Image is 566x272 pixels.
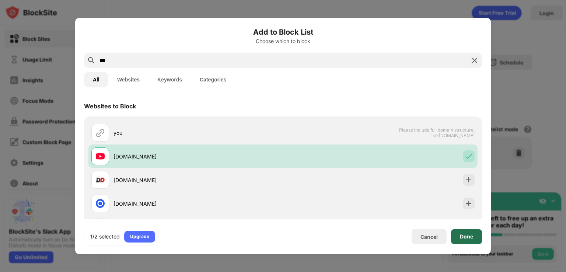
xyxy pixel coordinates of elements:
[96,152,105,161] img: favicons
[113,200,283,208] div: [DOMAIN_NAME]
[87,56,96,65] img: search.svg
[96,175,105,184] img: favicons
[420,234,438,240] div: Cancel
[113,129,283,137] div: you
[130,233,149,240] div: Upgrade
[149,72,191,87] button: Keywords
[96,199,105,208] img: favicons
[399,127,475,138] span: Please include full domain structure, like [DOMAIN_NAME]
[460,234,473,240] div: Done
[84,27,482,38] h6: Add to Block List
[90,233,120,240] div: 1/2 selected
[96,128,105,137] img: url.svg
[84,102,136,110] div: Websites to Block
[470,56,479,65] img: search-close
[84,72,108,87] button: All
[191,72,235,87] button: Categories
[113,153,283,160] div: [DOMAIN_NAME]
[113,176,283,184] div: [DOMAIN_NAME]
[108,72,149,87] button: Websites
[84,38,482,44] div: Choose which to block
